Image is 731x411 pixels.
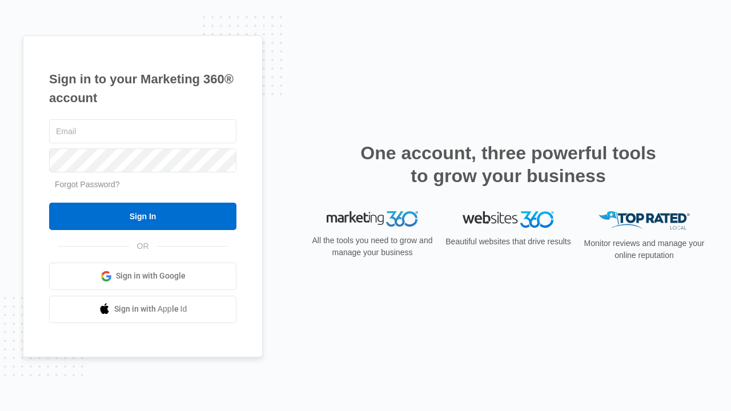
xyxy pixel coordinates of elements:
[49,70,236,107] h1: Sign in to your Marketing 360® account
[129,240,157,252] span: OR
[49,119,236,143] input: Email
[49,296,236,323] a: Sign in with Apple Id
[114,303,187,315] span: Sign in with Apple Id
[116,270,186,282] span: Sign in with Google
[444,236,572,248] p: Beautiful websites that drive results
[599,211,690,230] img: Top Rated Local
[49,203,236,230] input: Sign In
[55,180,120,189] a: Forgot Password?
[308,235,436,259] p: All the tools you need to grow and manage your business
[357,142,660,187] h2: One account, three powerful tools to grow your business
[327,211,418,227] img: Marketing 360
[580,237,708,261] p: Monitor reviews and manage your online reputation
[49,263,236,290] a: Sign in with Google
[463,211,554,228] img: Websites 360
